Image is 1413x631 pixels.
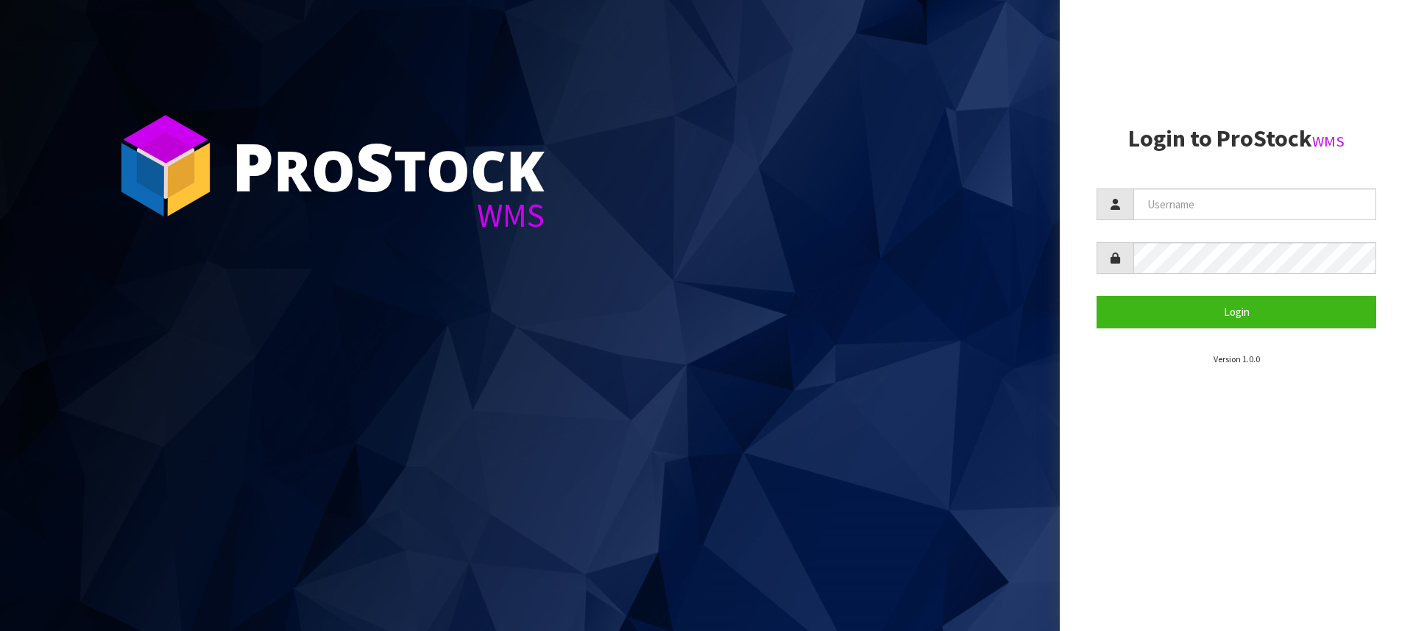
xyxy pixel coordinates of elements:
img: ProStock Cube [110,110,221,221]
small: WMS [1312,132,1345,151]
h2: Login to ProStock [1097,126,1376,152]
small: Version 1.0.0 [1214,353,1260,364]
span: S [355,121,394,211]
div: ro tock [232,133,545,199]
input: Username [1133,188,1376,220]
div: WMS [232,199,545,232]
span: P [232,121,274,211]
button: Login [1097,296,1376,328]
